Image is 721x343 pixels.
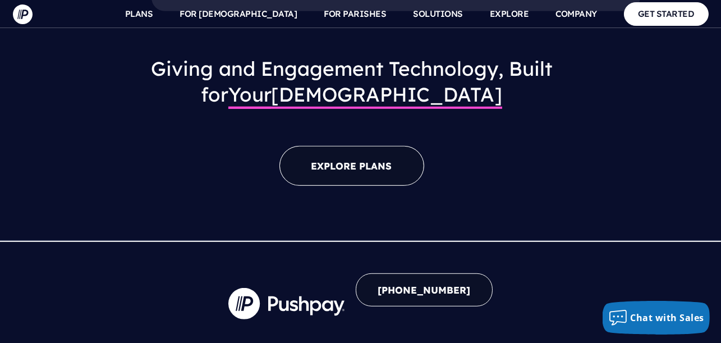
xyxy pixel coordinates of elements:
span: [DEMOGRAPHIC_DATA] [228,82,502,109]
a: GET STARTED [624,2,709,25]
img: Company Logo [228,288,344,319]
a: EXPLORE PLANS [279,146,424,186]
button: Chat with Sales [603,301,710,335]
a: [PHONE_NUMBER] [356,273,493,307]
span: Chat with Sales [631,312,705,324]
span: Your [228,82,271,109]
h3: Giving and Engagement Technology, Built for [40,47,664,116]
